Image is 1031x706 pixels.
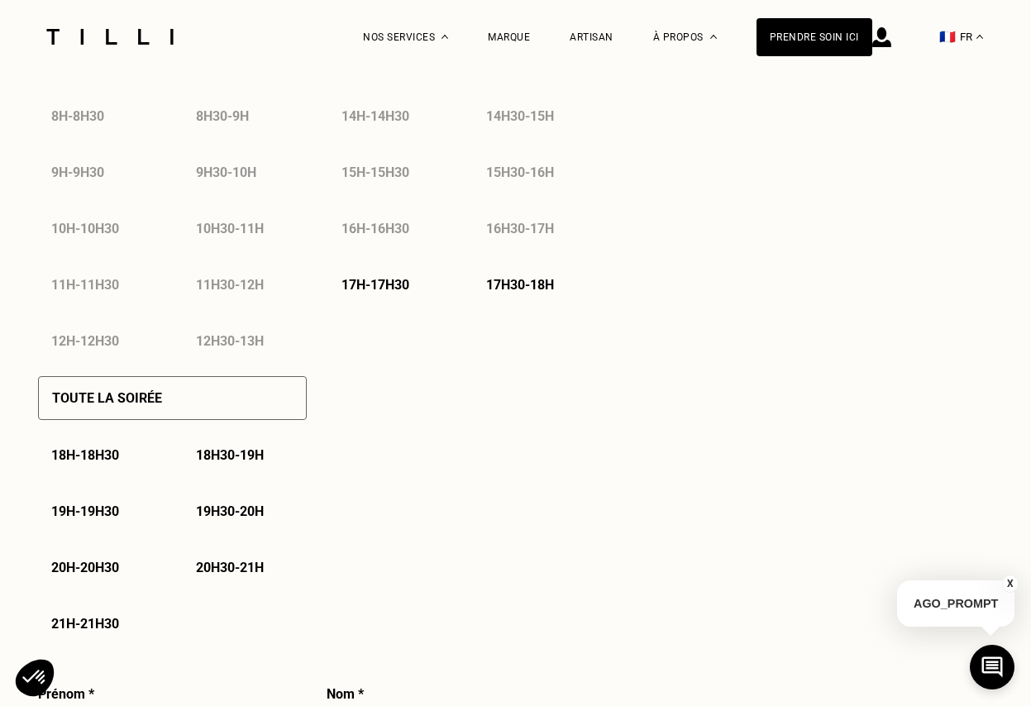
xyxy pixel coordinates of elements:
[196,560,264,575] p: 20h30 - 21h
[1002,575,1019,593] button: X
[976,35,983,39] img: menu déroulant
[52,390,162,406] p: Toute la soirée
[51,616,119,632] p: 21h - 21h30
[196,503,264,519] p: 19h30 - 20h
[757,18,872,56] a: Prendre soin ici
[196,447,264,463] p: 18h30 - 19h
[51,560,119,575] p: 20h - 20h30
[488,31,530,43] a: Marque
[570,31,613,43] a: Artisan
[41,29,179,45] img: Logo du service de couturière Tilli
[872,27,891,47] img: icône connexion
[38,686,94,702] p: Prénom *
[341,277,409,293] p: 17h - 17h30
[486,277,554,293] p: 17h30 - 18h
[327,686,364,702] p: Nom *
[442,35,448,39] img: Menu déroulant
[710,35,717,39] img: Menu déroulant à propos
[897,580,1014,627] p: AGO_PROMPT
[939,29,956,45] span: 🇫🇷
[51,447,119,463] p: 18h - 18h30
[51,503,119,519] p: 19h - 19h30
